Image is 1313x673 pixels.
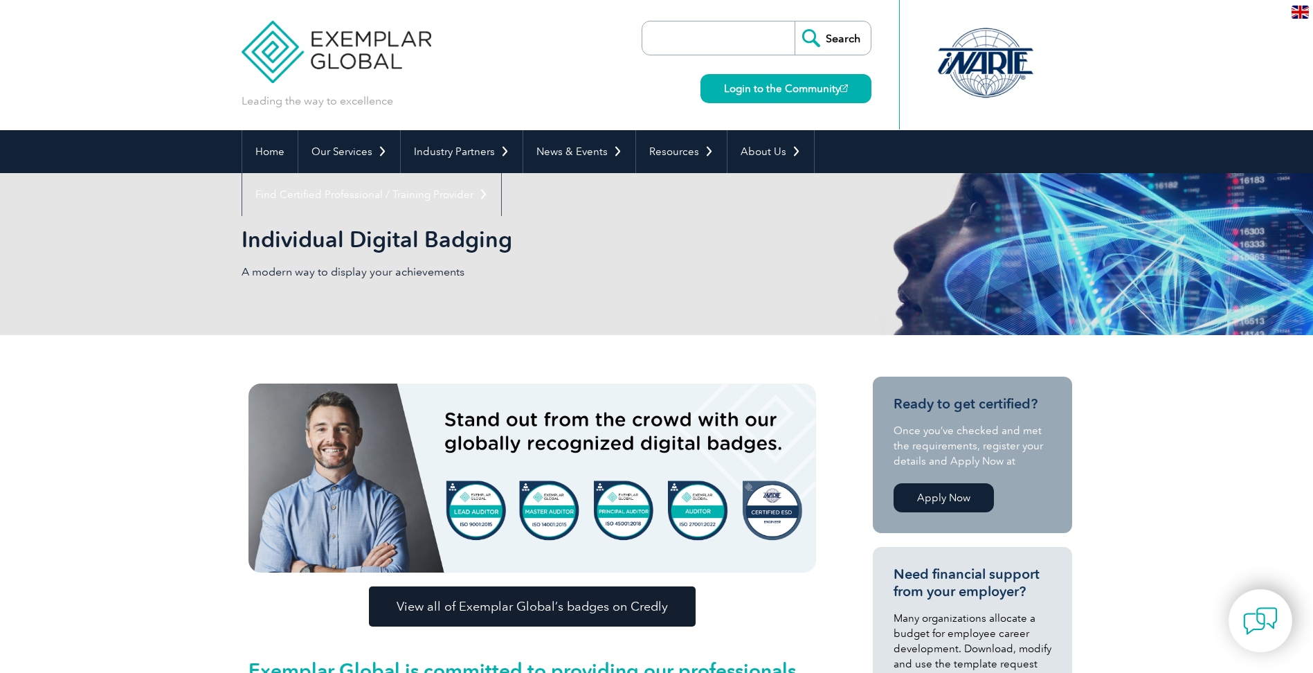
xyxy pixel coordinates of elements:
p: Once you’ve checked and met the requirements, register your details and Apply Now at [894,423,1051,469]
span: View all of Exemplar Global’s badges on Credly [397,600,668,613]
h2: Individual Digital Badging [242,228,823,251]
a: About Us [727,130,814,173]
a: Find Certified Professional / Training Provider [242,173,501,216]
h3: Need financial support from your employer? [894,566,1051,600]
p: Leading the way to excellence [242,93,393,109]
a: Industry Partners [401,130,523,173]
input: Search [795,21,871,55]
a: Resources [636,130,727,173]
a: Our Services [298,130,400,173]
img: open_square.png [840,84,848,92]
img: en [1292,6,1309,19]
p: A modern way to display your achievements [242,264,657,280]
a: View all of Exemplar Global’s badges on Credly [369,586,696,627]
a: News & Events [523,130,635,173]
img: badges [248,384,816,573]
a: Home [242,130,298,173]
img: contact-chat.png [1243,604,1278,638]
h3: Ready to get certified? [894,395,1051,413]
a: Login to the Community [700,74,871,103]
a: Apply Now [894,483,994,512]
